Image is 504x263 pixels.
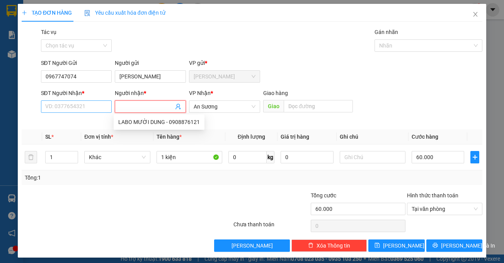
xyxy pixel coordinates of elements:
[41,29,56,35] label: Tác vụ
[7,24,68,33] div: A PHÚC
[114,116,204,128] div: LABO MƯỜI DUNG - 0908876121
[232,241,273,250] span: [PERSON_NAME]
[118,118,200,126] div: LABO MƯỜI DUNG - 0908876121
[22,10,72,16] span: TẠO ĐƠN HÀNG
[189,59,260,67] div: VP gửi
[175,104,181,110] span: user-add
[375,29,398,35] label: Gán nhãn
[41,59,112,67] div: SĐT Người Gửi
[7,7,19,15] span: Gửi:
[441,241,495,250] span: [PERSON_NAME] và In
[465,4,486,25] button: Close
[214,239,289,252] button: [PERSON_NAME]
[263,90,288,96] span: Giao hàng
[84,10,90,16] img: icon
[7,7,68,24] div: [PERSON_NAME]
[74,7,136,25] div: Lý Thường Kiệt
[426,239,483,252] button: printer[PERSON_NAME] và In
[74,25,136,34] div: thảo
[412,203,478,215] span: Tại văn phòng
[368,239,425,252] button: save[PERSON_NAME]
[6,51,18,59] span: CR :
[84,10,166,16] span: Yêu cầu xuất hóa đơn điện tử
[238,134,265,140] span: Định lượng
[317,241,350,250] span: Xóa Thông tin
[25,173,195,182] div: Tổng: 1
[470,151,479,163] button: plus
[432,243,438,249] span: printer
[233,220,310,234] div: Chưa thanh toán
[189,90,211,96] span: VP Nhận
[25,151,37,163] button: delete
[157,151,222,163] input: VD: Bàn, Ghế
[7,33,68,44] div: 0888845671
[6,50,70,59] div: 120.000
[22,10,27,15] span: plus
[115,114,186,122] div: Tên không hợp lệ
[383,241,424,250] span: [PERSON_NAME]
[375,243,380,249] span: save
[281,134,309,140] span: Giá trị hàng
[311,192,336,199] span: Tổng cước
[41,89,112,97] div: SĐT Người Nhận
[157,134,182,140] span: Tên hàng
[340,151,405,163] input: Ghi Chú
[471,154,479,160] span: plus
[194,71,255,82] span: Mỹ Hương
[337,129,409,144] th: Ghi chú
[472,11,478,17] span: close
[194,101,255,112] span: An Sương
[115,59,186,67] div: Người gửi
[263,100,284,112] span: Giao
[267,151,274,163] span: kg
[74,7,92,15] span: Nhận:
[115,89,186,97] div: Người nhận
[412,134,438,140] span: Cước hàng
[308,243,313,249] span: delete
[74,34,136,45] div: 0934102968
[291,239,367,252] button: deleteXóa Thông tin
[407,192,458,199] label: Hình thức thanh toán
[284,100,353,112] input: Dọc đường
[89,151,145,163] span: Khác
[45,134,51,140] span: SL
[281,151,333,163] input: 0
[84,134,113,140] span: Đơn vị tính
